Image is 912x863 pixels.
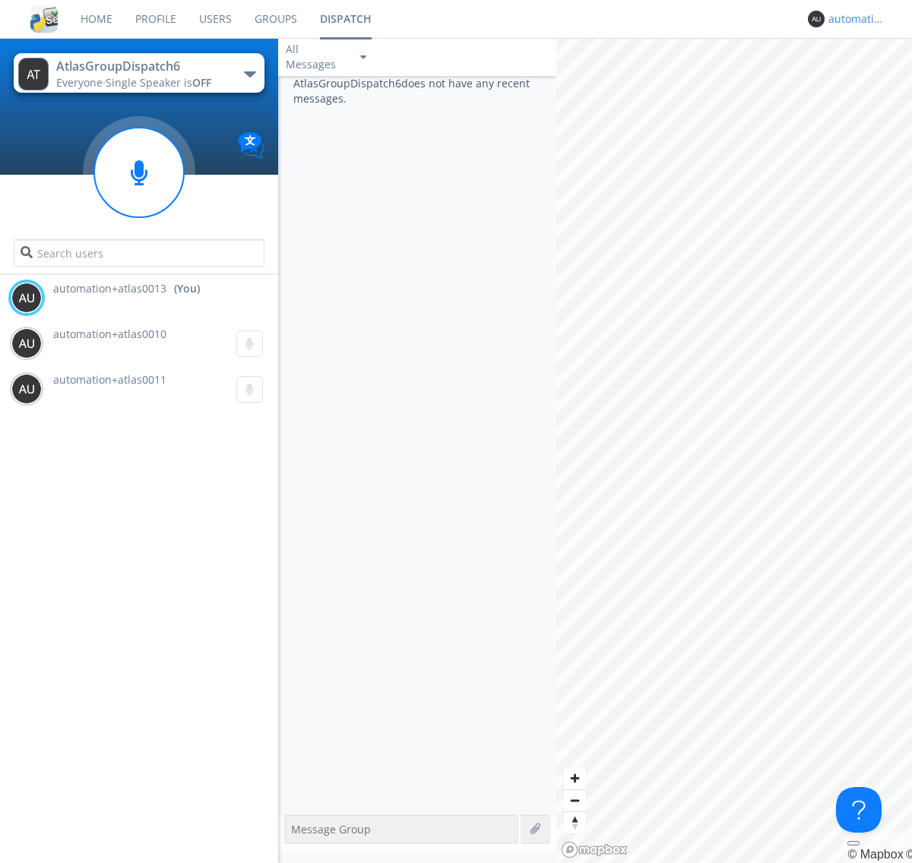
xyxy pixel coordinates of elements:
[11,283,42,313] img: 373638.png
[30,5,58,33] img: cddb5a64eb264b2086981ab96f4c1ba7
[564,812,586,833] span: Reset bearing to north
[56,75,227,90] div: Everyone ·
[278,76,556,814] div: AtlasGroupDispatch6 does not have any recent messages.
[561,841,628,858] a: Mapbox logo
[106,75,211,90] span: Single Speaker is
[286,42,347,72] div: All Messages
[53,327,166,341] span: automation+atlas0010
[847,841,860,846] button: Toggle attribution
[11,374,42,404] img: 373638.png
[18,58,49,90] img: 373638.png
[360,55,366,59] img: caret-down-sm.svg
[14,53,264,93] button: AtlasGroupDispatch6Everyone·Single Speaker isOFF
[238,132,264,159] img: Translation enabled
[564,767,586,789] button: Zoom in
[14,239,264,267] input: Search users
[828,11,885,27] div: automation+atlas0013
[808,11,825,27] img: 373638.png
[53,372,166,387] span: automation+atlas0011
[847,848,903,861] a: Mapbox
[192,75,211,90] span: OFF
[564,811,586,833] button: Reset bearing to north
[53,281,166,296] span: automation+atlas0013
[56,58,227,75] div: AtlasGroupDispatch6
[174,281,200,296] div: (You)
[11,328,42,359] img: 373638.png
[564,789,586,811] button: Zoom out
[836,787,882,833] iframe: Toggle Customer Support
[564,790,586,811] span: Zoom out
